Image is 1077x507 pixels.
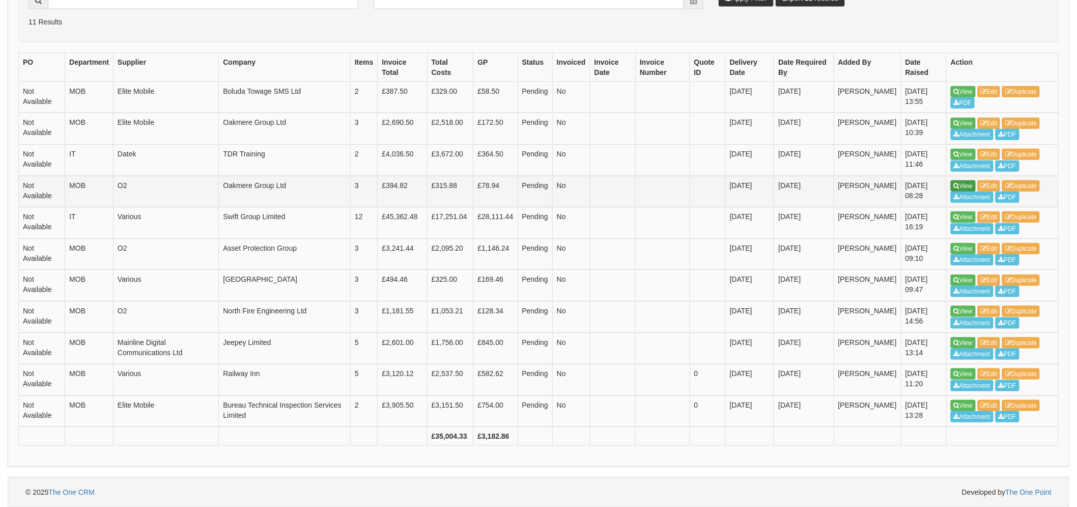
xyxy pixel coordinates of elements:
[427,270,473,302] td: £325.00
[901,52,946,82] th: Date Raised
[219,301,351,333] td: North Fire Engineering Ltd
[219,270,351,302] td: [GEOGRAPHIC_DATA]
[996,349,1019,360] a: PDF
[518,333,552,364] td: Pending
[1002,180,1040,192] a: Duplicate
[518,364,552,396] td: Pending
[690,52,725,82] th: Quote ID
[350,270,378,302] td: 3
[996,411,1019,422] a: PDF
[427,427,473,446] th: £35,004.33
[996,286,1019,297] a: PDF
[774,82,834,113] td: [DATE]
[725,364,774,396] td: [DATE]
[834,364,901,396] td: [PERSON_NAME]
[725,52,774,82] th: Delivery Date
[378,113,427,145] td: £2,690.50
[834,52,901,82] th: Added By
[834,113,901,145] td: [PERSON_NAME]
[427,113,473,145] td: £2,518.00
[65,176,114,207] td: MOB
[834,144,901,176] td: [PERSON_NAME]
[834,395,901,427] td: [PERSON_NAME]
[834,333,901,364] td: [PERSON_NAME]
[518,113,552,145] td: Pending
[19,144,65,176] td: Not Available
[978,118,1001,129] a: Edit
[378,82,427,113] td: £387.50
[473,144,518,176] td: £364.50
[552,333,590,364] td: No
[378,238,427,270] td: £3,241.44
[113,176,218,207] td: O2
[1002,400,1040,411] a: Duplicate
[552,270,590,302] td: No
[473,176,518,207] td: £78.94
[113,52,218,82] th: Supplier
[947,52,1059,82] th: Action
[901,333,946,364] td: [DATE] 13:14
[65,270,114,302] td: MOB
[473,270,518,302] td: £169.46
[690,364,725,396] td: 0
[518,238,552,270] td: Pending
[518,395,552,427] td: Pending
[473,395,518,427] td: £754.00
[19,52,65,82] th: PO
[951,411,994,422] a: Attachment
[834,301,901,333] td: [PERSON_NAME]
[901,395,946,427] td: [DATE] 13:28
[473,207,518,239] td: £28,111.44
[65,82,114,113] td: MOB
[901,270,946,302] td: [DATE] 09:47
[978,306,1001,317] a: Edit
[1002,211,1040,223] a: Duplicate
[427,176,473,207] td: £315.88
[378,144,427,176] td: £4,036.50
[978,368,1001,380] a: Edit
[219,176,351,207] td: Oakmere Group Ltd
[113,395,218,427] td: Elite Mobile
[378,176,427,207] td: £394.82
[113,113,218,145] td: Elite Mobile
[427,52,473,82] th: Total Costs
[113,270,218,302] td: Various
[725,176,774,207] td: [DATE]
[473,301,518,333] td: £128.34
[774,176,834,207] td: [DATE]
[552,301,590,333] td: No
[978,243,1001,254] a: Edit
[350,238,378,270] td: 3
[774,113,834,145] td: [DATE]
[25,488,95,496] span: © 2025
[636,52,690,82] th: Invoice Number
[996,254,1019,265] a: PDF
[473,427,518,446] th: £3,182.86
[378,207,427,239] td: £45,362.48
[978,275,1001,286] a: Edit
[350,144,378,176] td: 2
[1002,149,1040,160] a: Duplicate
[725,270,774,302] td: [DATE]
[978,149,1001,160] a: Edit
[19,113,65,145] td: Not Available
[996,161,1019,172] a: PDF
[473,82,518,113] td: £58.50
[219,52,351,82] th: Company
[65,395,114,427] td: MOB
[113,364,218,396] td: Various
[996,380,1019,391] a: PDF
[774,270,834,302] td: [DATE]
[427,238,473,270] td: £2,095.20
[113,207,218,239] td: Various
[951,368,976,380] a: View
[65,238,114,270] td: MOB
[518,176,552,207] td: Pending
[996,129,1019,140] a: PDF
[901,364,946,396] td: [DATE] 11:20
[1006,488,1052,496] a: The One Point
[725,238,774,270] td: [DATE]
[834,238,901,270] td: [PERSON_NAME]
[113,301,218,333] td: O2
[725,333,774,364] td: [DATE]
